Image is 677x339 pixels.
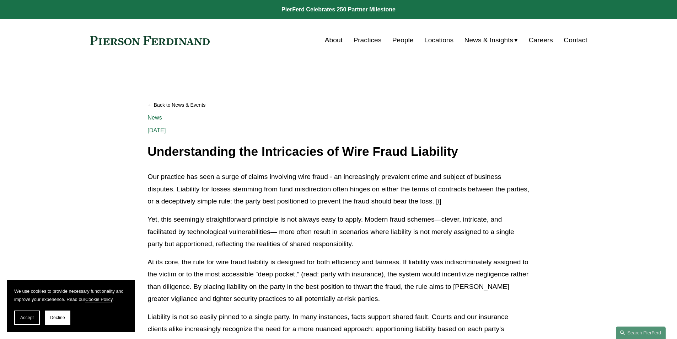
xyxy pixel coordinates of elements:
p: Yet, this seemingly straightforward principle is not always easy to apply. Modern fraud schemes—c... [147,213,529,250]
a: Locations [424,33,453,47]
a: News [147,115,162,121]
h1: Understanding the Intricacies of Wire Fraud Liability [147,145,529,159]
a: Back to News & Events [147,99,529,111]
span: Accept [20,315,34,320]
a: Careers [529,33,553,47]
span: News & Insights [464,34,514,47]
button: Decline [45,311,70,325]
p: We use cookies to provide necessary functionality and improve your experience. Read our . [14,287,128,303]
a: folder dropdown [464,33,518,47]
a: About [325,33,343,47]
a: Practices [353,33,381,47]
p: At its core, the rule for wire fraud liability is designed for both efficiency and fairness. If l... [147,256,529,305]
section: Cookie banner [7,280,135,332]
button: Accept [14,311,40,325]
a: People [392,33,414,47]
p: Our practice has seen a surge of claims involving wire fraud - an increasingly prevalent crime an... [147,171,529,208]
a: Contact [564,33,587,47]
a: Cookie Policy [85,297,113,302]
span: [DATE] [147,127,166,133]
span: Decline [50,315,65,320]
a: Search this site [616,327,666,339]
